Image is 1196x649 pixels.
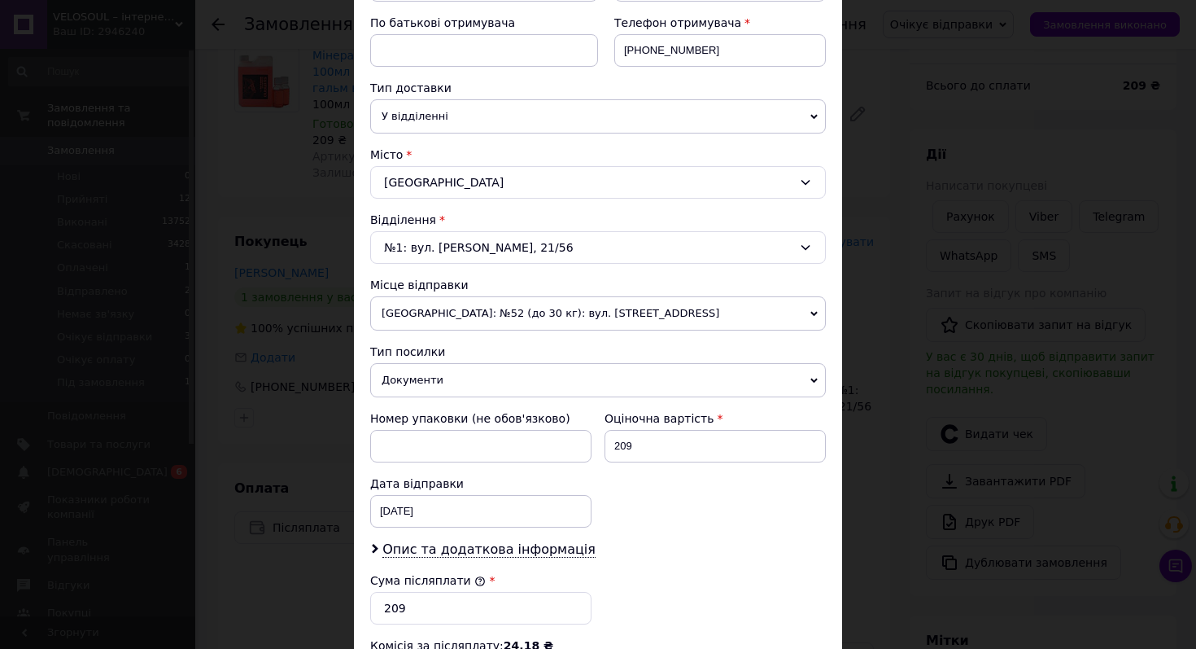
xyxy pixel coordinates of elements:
[370,99,826,134] span: У відділенні
[370,81,452,94] span: Тип доставки
[370,212,826,228] div: Відділення
[370,278,469,292] span: Місце відправки
[605,410,826,427] div: Оціночна вартість
[370,574,486,587] label: Сума післяплати
[370,231,826,264] div: №1: вул. [PERSON_NAME], 21/56
[370,410,591,427] div: Номер упаковки (не обов'язково)
[382,542,596,558] span: Опис та додаткова інформація
[370,296,826,331] span: [GEOGRAPHIC_DATA]: №52 (до 30 кг): вул. [STREET_ADDRESS]
[614,34,826,67] input: +380
[370,345,445,358] span: Тип посилки
[370,476,591,492] div: Дата відправки
[370,166,826,199] div: [GEOGRAPHIC_DATA]
[370,363,826,397] span: Документи
[370,147,826,163] div: Місто
[614,16,741,29] span: Телефон отримувача
[370,16,515,29] span: По батькові отримувача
